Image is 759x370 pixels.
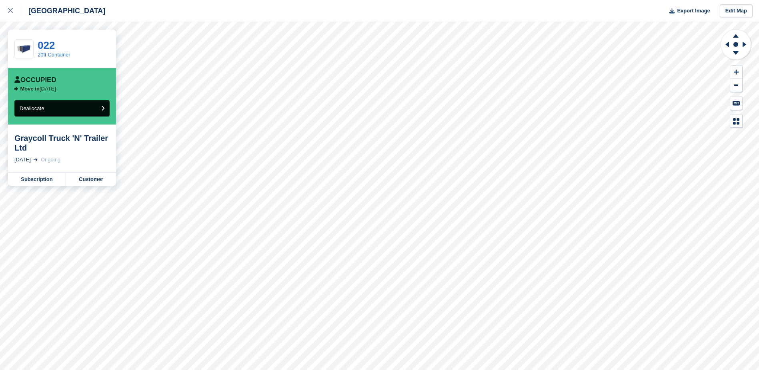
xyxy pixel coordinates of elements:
[730,97,742,110] button: Keyboard Shortcuts
[8,173,66,186] a: Subscription
[21,6,105,16] div: [GEOGRAPHIC_DATA]
[14,156,31,164] div: [DATE]
[730,79,742,92] button: Zoom Out
[20,86,56,92] p: [DATE]
[66,173,116,186] a: Customer
[665,4,710,18] button: Export Image
[730,66,742,79] button: Zoom In
[14,86,18,91] img: arrow-right-icn-b7405d978ebc5dd23a37342a16e90eae327d2fa7eb118925c1a0851fb5534208.svg
[677,7,710,15] span: Export Image
[15,44,33,54] img: z8r112yt.jpg
[38,52,70,58] a: 20ft Container
[34,158,38,161] img: arrow-right-light-icn-cde0832a797a2874e46488d9cf13f60e5c3a73dbe684e267c42b8395dfbc2abf.svg
[14,133,110,153] div: Graycoll Truck 'N' Trailer Ltd
[14,100,110,117] button: Deallocate
[720,4,753,18] a: Edit Map
[14,76,56,84] div: Occupied
[20,105,44,111] span: Deallocate
[730,115,742,128] button: Map Legend
[20,86,40,92] span: Move in
[41,156,60,164] div: Ongoing
[38,39,55,51] a: 022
